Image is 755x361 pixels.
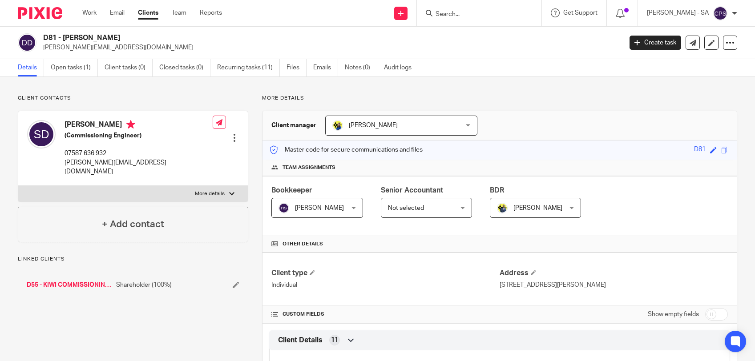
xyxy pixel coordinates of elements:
[51,59,98,76] a: Open tasks (1)
[513,205,562,211] span: [PERSON_NAME]
[500,281,728,289] p: [STREET_ADDRESS][PERSON_NAME]
[313,59,338,76] a: Emails
[65,158,213,176] p: [PERSON_NAME][EMAIL_ADDRESS][DOMAIN_NAME]
[271,121,316,130] h3: Client manager
[278,336,323,345] span: Client Details
[647,8,709,17] p: [PERSON_NAME] - SA
[65,131,213,140] h5: (Commissioning Engineer)
[18,256,248,263] p: Linked clients
[262,95,737,102] p: More details
[18,95,248,102] p: Client contacts
[105,59,153,76] a: Client tasks (0)
[331,336,338,345] span: 11
[271,281,500,289] p: Individual
[27,120,56,148] img: svg%3E
[388,205,424,211] span: Not selected
[65,120,213,131] h4: [PERSON_NAME]
[27,281,112,289] a: D55 - KIWI COMMISSIONING SERVICES LTD
[159,59,210,76] a: Closed tasks (0)
[110,8,125,17] a: Email
[82,8,97,17] a: Work
[172,8,186,17] a: Team
[295,205,344,211] span: [PERSON_NAME]
[332,120,343,131] img: Bobo-Starbridge%201.jpg
[126,120,135,129] i: Primary
[65,149,213,158] p: 07587 636 932
[200,8,222,17] a: Reports
[18,59,44,76] a: Details
[630,36,681,50] a: Create task
[345,59,377,76] a: Notes (0)
[694,145,706,155] div: D81
[116,281,172,289] span: Shareholder (100%)
[18,7,62,19] img: Pixie
[287,59,307,76] a: Files
[138,8,158,17] a: Clients
[18,33,36,52] img: svg%3E
[283,164,335,171] span: Team assignments
[648,310,699,319] label: Show empty fields
[500,269,728,278] h4: Address
[271,269,500,278] h4: Client type
[497,203,508,213] img: Dennis-Starbridge.jpg
[435,11,515,19] input: Search
[384,59,418,76] a: Audit logs
[102,217,164,231] h4: + Add contact
[563,10,598,16] span: Get Support
[195,190,225,197] p: More details
[271,311,500,318] h4: CUSTOM FIELDS
[381,187,443,194] span: Senior Accountant
[713,6,727,20] img: svg%3E
[43,43,616,52] p: [PERSON_NAME][EMAIL_ADDRESS][DOMAIN_NAME]
[269,145,423,154] p: Master code for secure communications and files
[490,187,504,194] span: BDR
[217,59,280,76] a: Recurring tasks (11)
[271,187,312,194] span: Bookkeeper
[43,33,501,43] h2: D81 - [PERSON_NAME]
[279,203,289,213] img: svg%3E
[283,241,323,248] span: Other details
[349,122,398,128] span: [PERSON_NAME]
